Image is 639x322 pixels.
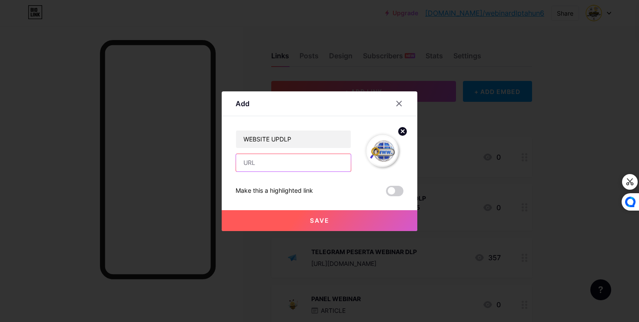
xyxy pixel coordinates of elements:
div: Add [236,98,250,109]
input: URL [236,154,351,171]
span: Save [310,217,329,224]
img: link_thumbnail [362,130,403,172]
div: Make this a highlighted link [236,186,313,196]
input: Title [236,131,351,148]
button: Save [222,210,417,231]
